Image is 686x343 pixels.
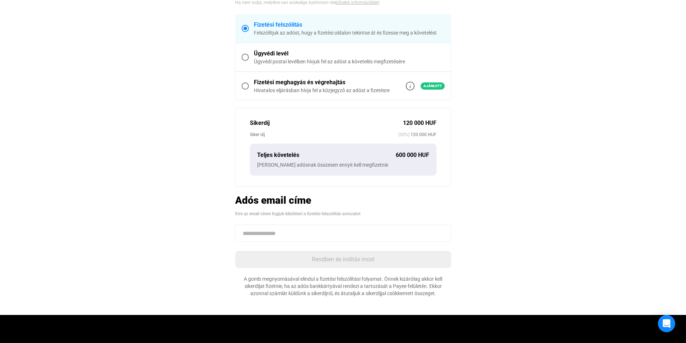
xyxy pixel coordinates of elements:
div: Felszólítjuk az adóst, hogy a fizetési oldalon tekintse át és fizesse meg a követelést [254,29,445,36]
div: Open Intercom Messenger [658,315,675,332]
img: info-grey-outline [406,82,414,90]
h2: Adós email címe [235,194,451,207]
div: Rendben és indítás most [237,255,449,264]
div: Ügyvédi levél [254,49,445,58]
span: Ajánlott [421,82,445,90]
div: 600 000 HUF [396,151,429,159]
div: Ügyvédi postai levélben hívjuk fel az adóst a követelés megfizetésére [254,58,445,65]
a: info-grey-outlineAjánlott [406,82,445,90]
div: [PERSON_NAME] adósnak összesen ennyit kell megfizetnie [257,161,429,168]
div: Sikerdíj [250,119,403,127]
div: A gomb megnyomásával elindul a fizetési felszólítási folyamat. Önnek kizárólag akkor kell sikerdí... [235,275,451,297]
button: Rendben és indítás most [235,251,451,268]
div: Fizetési felszólítás [254,21,445,29]
div: Teljes követelés [257,151,396,159]
span: (20%) [398,131,409,138]
span: 120 000 HUF [409,131,436,138]
div: 120 000 HUF [403,119,436,127]
div: Siker díj [250,131,398,138]
div: Erre az email címre fogjuk kiküldeni a fizetési felszólítás sorozatot [235,210,451,217]
div: Hivatalos eljárásban hívja fel a közjegyző az adóst a fizetésre [254,87,390,94]
div: Fizetési meghagyás és végrehajtás [254,78,390,87]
